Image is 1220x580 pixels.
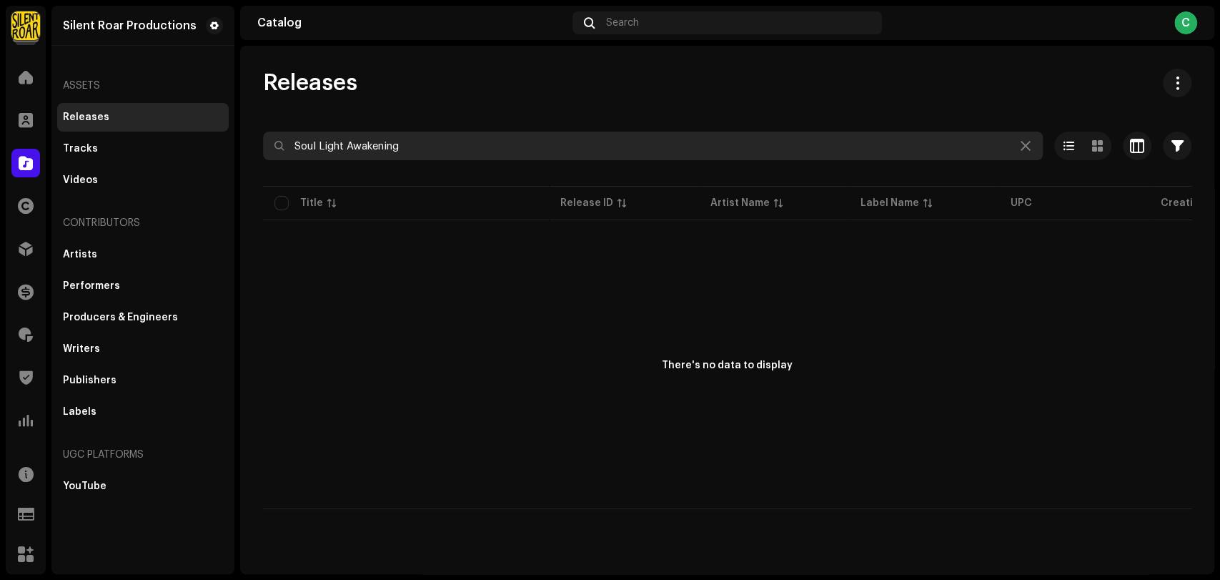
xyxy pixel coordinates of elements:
re-m-nav-item: Artists [57,240,229,269]
re-m-nav-item: Videos [57,166,229,195]
div: Releases [63,112,109,123]
re-m-nav-item: Labels [57,398,229,426]
div: Publishers [63,375,116,386]
div: Writers [63,343,100,355]
input: Search [263,132,1043,160]
re-a-nav-header: Assets [57,69,229,103]
span: Releases [263,69,357,97]
div: Producers & Engineers [63,312,178,323]
re-m-nav-item: Publishers [57,366,229,395]
re-m-nav-item: Performers [57,272,229,300]
re-a-nav-header: Contributors [57,206,229,240]
div: Artists [63,249,97,260]
div: Videos [63,175,98,186]
div: Labels [63,406,96,418]
div: Tracks [63,143,98,154]
div: Catalog [257,17,567,29]
div: Performers [63,280,120,292]
re-m-nav-item: Tracks [57,134,229,163]
re-m-nav-item: Producers & Engineers [57,303,229,332]
img: fcfd72e7-8859-4002-b0df-9a7058150634 [11,11,40,40]
div: Silent Roar Productions [63,20,197,31]
re-m-nav-item: YouTube [57,472,229,501]
span: Search [606,17,639,29]
div: YouTube [63,481,106,492]
re-m-nav-item: Releases [57,103,229,132]
div: C [1174,11,1197,34]
re-m-nav-item: Writers [57,335,229,363]
div: There's no data to display [662,358,793,373]
re-a-nav-header: UGC Platforms [57,438,229,472]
